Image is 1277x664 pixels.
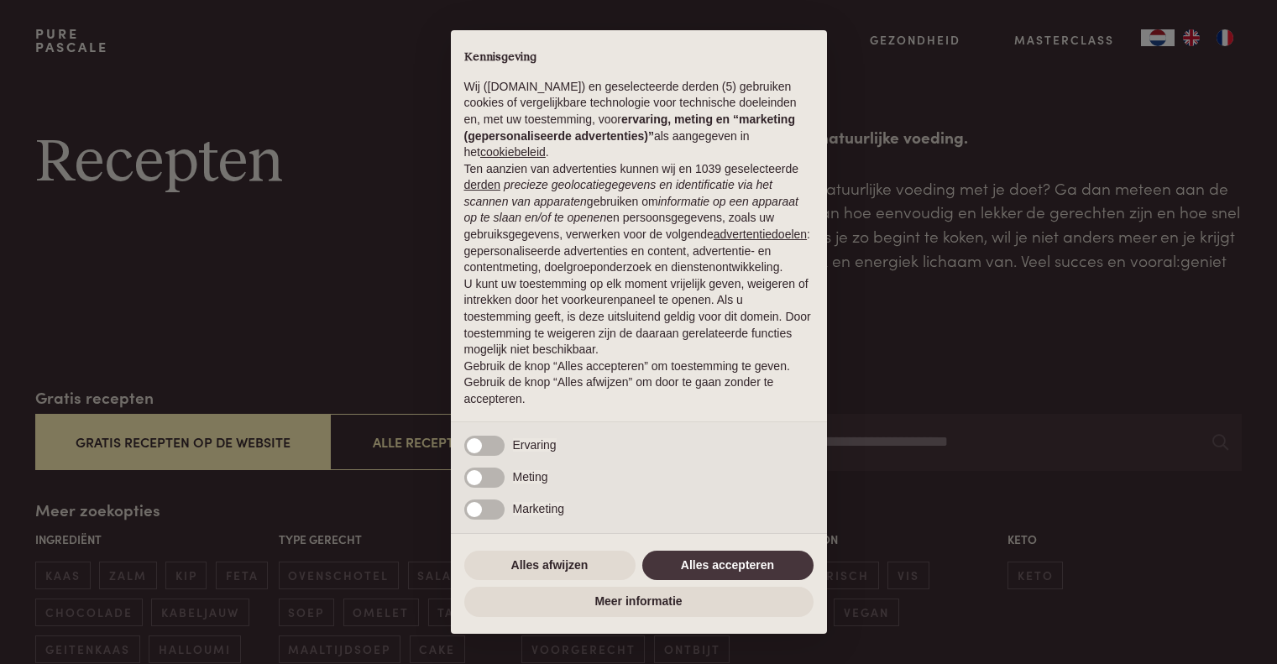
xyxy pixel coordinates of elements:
[714,227,807,243] button: advertentiedoelen
[464,276,814,358] p: U kunt uw toestemming op elk moment vrijelijk geven, weigeren of intrekken door het voorkeurenpan...
[464,358,814,408] p: Gebruik de knop “Alles accepteren” om toestemming te geven. Gebruik de knop “Alles afwijzen” om d...
[464,50,814,65] h2: Kennisgeving
[464,112,795,143] strong: ervaring, meting en “marketing (gepersonaliseerde advertenties)”
[464,178,772,208] em: precieze geolocatiegegevens en identificatie via het scannen van apparaten
[464,587,814,617] button: Meer informatie
[642,551,814,581] button: Alles accepteren
[513,502,564,515] span: Marketing
[513,470,548,484] span: Meting
[480,145,546,159] a: cookiebeleid
[464,161,814,276] p: Ten aanzien van advertenties kunnen wij en 1039 geselecteerde gebruiken om en persoonsgegevens, z...
[464,177,501,194] button: derden
[464,79,814,161] p: Wij ([DOMAIN_NAME]) en geselecteerde derden (5) gebruiken cookies of vergelijkbare technologie vo...
[464,195,799,225] em: informatie op een apparaat op te slaan en/of te openen
[464,551,636,581] button: Alles afwijzen
[513,438,557,452] span: Ervaring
